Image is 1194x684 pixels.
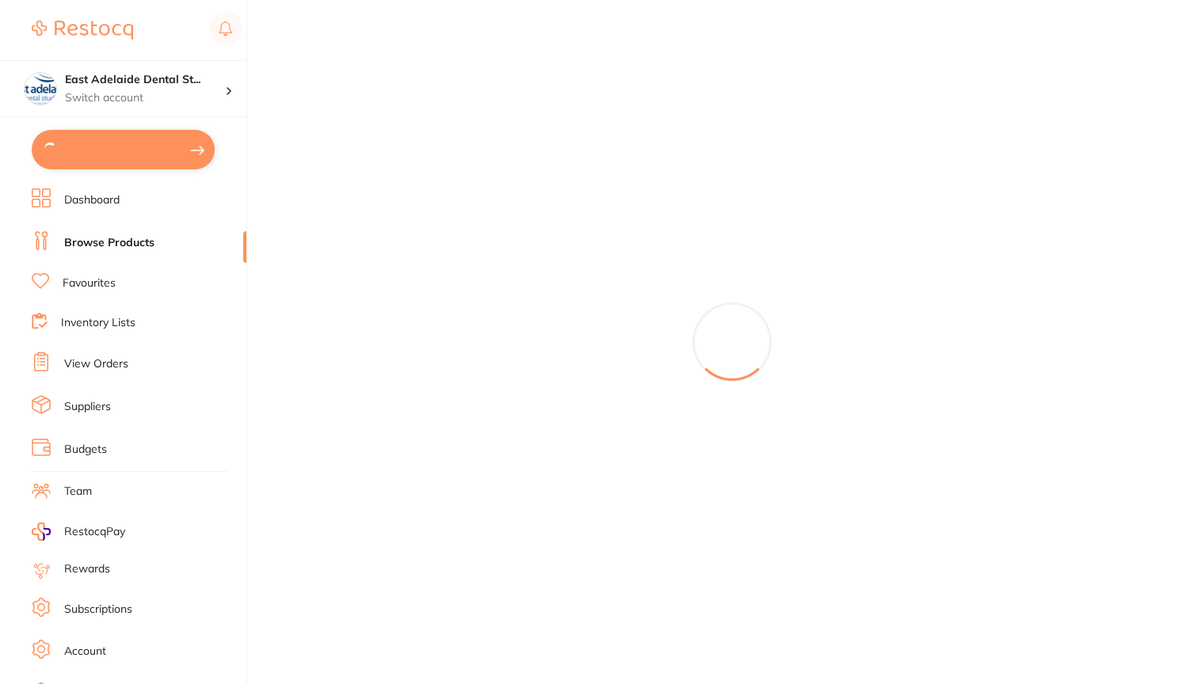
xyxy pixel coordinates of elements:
[64,561,110,577] a: Rewards
[64,442,107,458] a: Budgets
[65,72,225,88] h4: East Adelaide Dental Studio
[64,235,154,251] a: Browse Products
[64,356,128,372] a: View Orders
[32,12,133,48] a: Restocq Logo
[64,524,125,540] span: RestocqPay
[32,21,133,40] img: Restocq Logo
[64,399,111,415] a: Suppliers
[64,602,132,617] a: Subscriptions
[32,522,51,541] img: RestocqPay
[64,192,120,208] a: Dashboard
[61,315,135,331] a: Inventory Lists
[63,275,116,291] a: Favourites
[65,90,225,106] p: Switch account
[32,522,125,541] a: RestocqPay
[64,644,106,659] a: Account
[64,484,92,500] a: Team
[25,73,56,104] img: East Adelaide Dental Studio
